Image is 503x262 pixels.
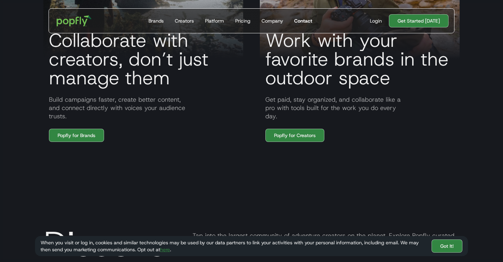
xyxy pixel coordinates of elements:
div: When you visit or log in, cookies and similar technologies may be used by our data partners to li... [41,239,426,253]
p: Build campaigns faster, create better content, and connect directly with voices your audience tru... [43,95,243,120]
div: Login [370,17,382,24]
a: Popfly for Brands [49,129,104,142]
a: Company [259,9,286,33]
a: here [160,246,170,253]
a: Login [367,17,385,24]
div: Contact [294,17,312,24]
h3: Collaborate with creators, don’t just manage them [43,31,243,87]
a: Platform [202,9,227,33]
a: Contact [291,9,315,33]
a: Got It! [432,239,462,253]
a: Get Started [DATE] [389,14,449,27]
a: Pricing [232,9,253,33]
div: Company [262,17,283,24]
a: Popfly for Creators [265,129,324,142]
a: Brands [146,9,167,33]
a: Creators [172,9,197,33]
p: Get paid, stay organized, and collaborate like a pro with tools built for the work you do every day. [260,95,460,120]
div: Brands [148,17,164,24]
div: Creators [175,17,194,24]
div: Discover [43,227,180,261]
div: Pricing [235,17,250,24]
h3: Work with your favorite brands in the outdoor space [260,31,460,87]
div: Tap into the largest community of adventure creators on the planet. Explore Popfly curated, vette... [193,231,460,256]
a: home [52,10,96,31]
div: Platform [205,17,224,24]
